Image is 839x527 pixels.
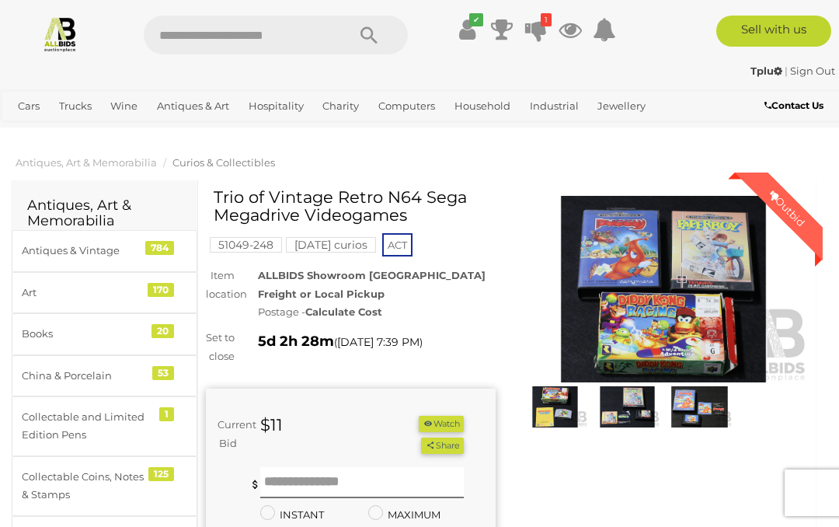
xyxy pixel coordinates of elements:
button: Search [330,16,408,54]
div: 20 [151,324,174,338]
a: Wine [104,93,144,119]
span: ( ) [334,336,423,348]
a: ✔ [456,16,479,44]
li: Watch this item [419,416,464,432]
a: Sports [61,119,105,145]
strong: Calculate Cost [305,305,382,318]
a: 51049-248 [210,239,282,251]
span: ACT [382,233,413,257]
div: Art [22,284,150,302]
i: ✔ [469,13,483,26]
span: | [785,65,788,77]
a: [DATE] curios [286,239,376,251]
div: 125 [148,467,174,481]
h1: Trio of Vintage Retro N64 Sega Megadrive Videogames [214,188,492,224]
img: Allbids.com.au [42,16,78,52]
h2: Antiques, Art & Memorabilia [27,198,182,229]
label: INSTANT [260,506,324,524]
div: Current Bid [206,416,249,452]
div: Outbid [751,173,823,244]
i: 1 [541,13,552,26]
a: Cars [12,93,46,119]
div: Set to close [194,329,246,365]
div: 53 [152,366,174,380]
a: Household [448,93,517,119]
img: Trio of Vintage Retro N64 Sega Megadrive Videogames [667,386,732,428]
div: 170 [148,283,174,297]
a: [GEOGRAPHIC_DATA] [111,119,234,145]
a: Books 20 [12,313,197,354]
img: Trio of Vintage Retro N64 Sega Megadrive Videogames [523,386,587,428]
img: Trio of Vintage Retro N64 Sega Megadrive Videogames [519,196,809,382]
a: Hospitality [242,93,310,119]
div: Collectable and Limited Edition Pens [22,408,150,445]
a: Jewellery [591,93,652,119]
mark: [DATE] curios [286,237,376,253]
div: 784 [145,241,174,255]
strong: $11 [260,415,283,435]
a: Computers [372,93,441,119]
b: Contact Us [764,99,823,111]
a: Antiques & Vintage 784 [12,230,197,271]
div: Books [22,325,150,343]
button: Share [421,438,464,454]
a: China & Porcelain 53 [12,355,197,396]
a: Tplu [750,65,785,77]
a: Sell with us [716,16,832,47]
a: Sign Out [790,65,835,77]
a: Art 170 [12,272,197,313]
a: Charity [316,93,365,119]
mark: 51049-248 [210,237,282,253]
a: Antiques, Art & Memorabilia [16,156,157,169]
a: Collectable and Limited Edition Pens 1 [12,396,197,456]
a: Contact Us [764,97,827,114]
strong: ALLBIDS Showroom [GEOGRAPHIC_DATA] [258,269,486,281]
a: Trucks [53,93,98,119]
a: Office [12,119,54,145]
div: 1 [159,407,174,421]
a: Collectable Coins, Notes & Stamps 125 [12,456,197,516]
div: Collectable Coins, Notes & Stamps [22,468,150,504]
strong: Tplu [750,65,782,77]
a: Antiques & Art [151,93,235,119]
button: Watch [419,416,464,432]
div: Antiques & Vintage [22,242,150,260]
a: Curios & Collectibles [172,156,275,169]
strong: Freight or Local Pickup [258,288,385,300]
img: Trio of Vintage Retro N64 Sega Megadrive Videogames [595,386,660,428]
div: China & Porcelain [22,367,150,385]
span: [DATE] 7:39 PM [337,335,419,349]
div: Item location [194,267,246,303]
label: MAXIMUM [368,506,440,524]
a: 1 [524,16,548,44]
a: Industrial [524,93,585,119]
div: Postage - [258,303,495,321]
strong: 5d 2h 28m [258,333,334,350]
